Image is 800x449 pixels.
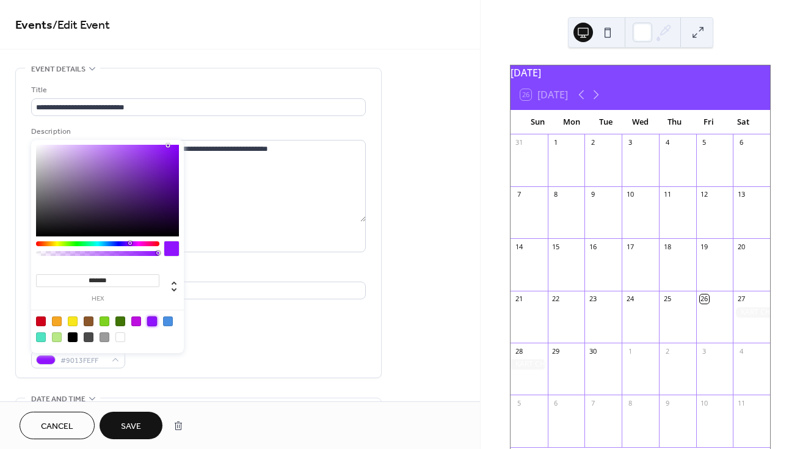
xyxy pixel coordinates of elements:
div: #7ED321 [100,316,109,326]
div: #4A90E2 [163,316,173,326]
span: #9013FEFF [60,354,106,367]
div: 5 [514,398,523,407]
div: 25 [663,294,672,304]
div: #8B572A [84,316,93,326]
div: Thu [658,110,692,134]
div: 10 [625,190,635,199]
div: 26 [700,294,709,304]
div: #BD10E0 [131,316,141,326]
div: #417505 [115,316,125,326]
div: 6 [551,398,561,407]
div: 16 [588,242,597,251]
div: 14 [514,242,523,251]
span: / Edit Event [53,13,110,37]
div: 11 [663,190,672,199]
div: #50E3C2 [36,332,46,342]
div: 21 [514,294,523,304]
div: 6 [736,138,746,147]
div: 29 [551,346,561,356]
div: Tue [589,110,623,134]
div: #000000 [68,332,78,342]
div: 18 [663,242,672,251]
div: 1 [625,346,635,356]
div: #FFFFFF [115,332,125,342]
div: 15 [551,242,561,251]
label: hex [36,296,159,302]
div: Fri [692,110,726,134]
span: Save [121,420,141,433]
div: 2 [663,346,672,356]
div: KART CHAMPIONSHIP OF THAILAND [511,359,548,370]
div: Sat [726,110,760,134]
span: Cancel [41,420,73,433]
div: 12 [700,190,709,199]
div: Mon [555,110,589,134]
div: #B8E986 [52,332,62,342]
div: KART CHAMPIONSHIP OF THAILAND [733,307,770,318]
div: #9013FE [147,316,157,326]
div: Sun [520,110,555,134]
div: #9B9B9B [100,332,109,342]
div: 31 [514,138,523,147]
div: Title [31,84,363,97]
div: 27 [736,294,746,304]
div: 9 [663,398,672,407]
div: [DATE] [511,65,770,80]
div: 19 [700,242,709,251]
div: 8 [625,398,635,407]
div: Location [31,267,363,280]
div: 4 [736,346,746,356]
div: 1 [551,138,561,147]
div: 23 [588,294,597,304]
div: #4A4A4A [84,332,93,342]
div: 5 [700,138,709,147]
div: 24 [625,294,635,304]
div: Wed [623,110,657,134]
div: 22 [551,294,561,304]
div: 7 [588,398,597,407]
div: 11 [736,398,746,407]
div: 7 [514,190,523,199]
div: 30 [588,346,597,356]
div: 10 [700,398,709,407]
div: Description [31,125,363,138]
a: Events [15,13,53,37]
div: #D0021B [36,316,46,326]
div: #F8E71C [68,316,78,326]
button: Save [100,412,162,439]
div: 17 [625,242,635,251]
div: 13 [736,190,746,199]
div: 20 [736,242,746,251]
div: 9 [588,190,597,199]
span: Date and time [31,393,85,406]
div: 8 [551,190,561,199]
span: Event details [31,63,85,76]
div: 2 [588,138,597,147]
button: Cancel [20,412,95,439]
div: 4 [663,138,672,147]
div: #F5A623 [52,316,62,326]
div: 28 [514,346,523,356]
div: 3 [700,346,709,356]
div: 3 [625,138,635,147]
